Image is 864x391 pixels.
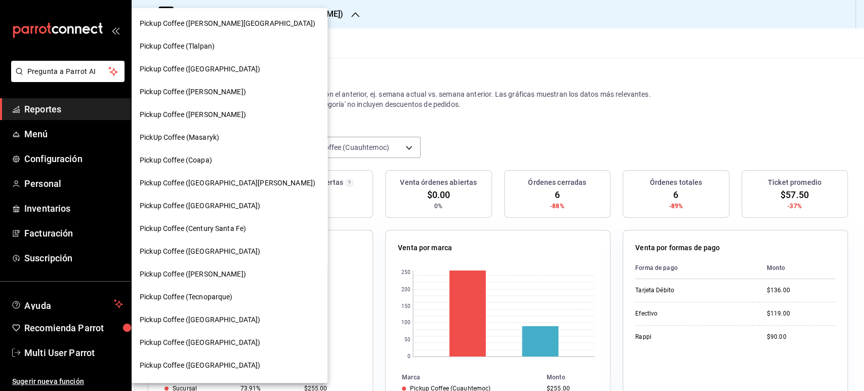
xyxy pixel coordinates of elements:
span: Pickup Coffee ([GEOGRAPHIC_DATA]) [140,64,260,74]
span: Pickup Coffee (Coapa) [140,155,212,166]
span: Pickup Coffee ([PERSON_NAME]) [140,109,246,120]
span: Pickup Coffee ([PERSON_NAME]) [140,87,246,97]
span: Pickup Coffee (Century Santa Fe) [140,223,246,234]
span: Pickup Coffee ([GEOGRAPHIC_DATA]) [140,337,260,348]
span: Pickup Coffee (Tlalpan) [140,41,215,52]
div: Pickup Coffee ([GEOGRAPHIC_DATA]) [132,331,327,354]
span: Pickup Coffee (Tecnoparque) [140,292,233,302]
div: Pickup Coffee ([PERSON_NAME]) [132,263,327,286]
span: Pickup Coffee ([PERSON_NAME]) [140,269,246,280]
div: PickUp Coffee (Masaryk) [132,126,327,149]
div: Pickup Coffee ([GEOGRAPHIC_DATA]) [132,194,327,217]
div: Pickup Coffee ([GEOGRAPHIC_DATA]) [132,58,327,81]
span: Pickup Coffee ([PERSON_NAME][GEOGRAPHIC_DATA]) [140,18,315,29]
span: Pickup Coffee ([GEOGRAPHIC_DATA]) [140,360,260,371]
div: Pickup Coffee ([GEOGRAPHIC_DATA]) [132,308,327,331]
span: Pickup Coffee ([GEOGRAPHIC_DATA]) [140,201,260,211]
span: PickUp Coffee (Masaryk) [140,132,219,143]
div: Pickup Coffee (Century Santa Fe) [132,217,327,240]
div: Pickup Coffee (Tecnoparque) [132,286,327,308]
span: Pickup Coffee ([GEOGRAPHIC_DATA][PERSON_NAME]) [140,178,315,188]
div: Pickup Coffee (Tlalpan) [132,35,327,58]
div: Pickup Coffee (Coapa) [132,149,327,172]
div: Pickup Coffee ([GEOGRAPHIC_DATA]) [132,240,327,263]
div: Pickup Coffee ([GEOGRAPHIC_DATA][PERSON_NAME]) [132,172,327,194]
span: Pickup Coffee ([GEOGRAPHIC_DATA]) [140,315,260,325]
div: Pickup Coffee ([GEOGRAPHIC_DATA]) [132,354,327,377]
div: Pickup Coffee ([PERSON_NAME]) [132,81,327,103]
div: Pickup Coffee ([PERSON_NAME][GEOGRAPHIC_DATA]) [132,12,327,35]
span: Pickup Coffee ([GEOGRAPHIC_DATA]) [140,246,260,257]
div: Pickup Coffee ([PERSON_NAME]) [132,103,327,126]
